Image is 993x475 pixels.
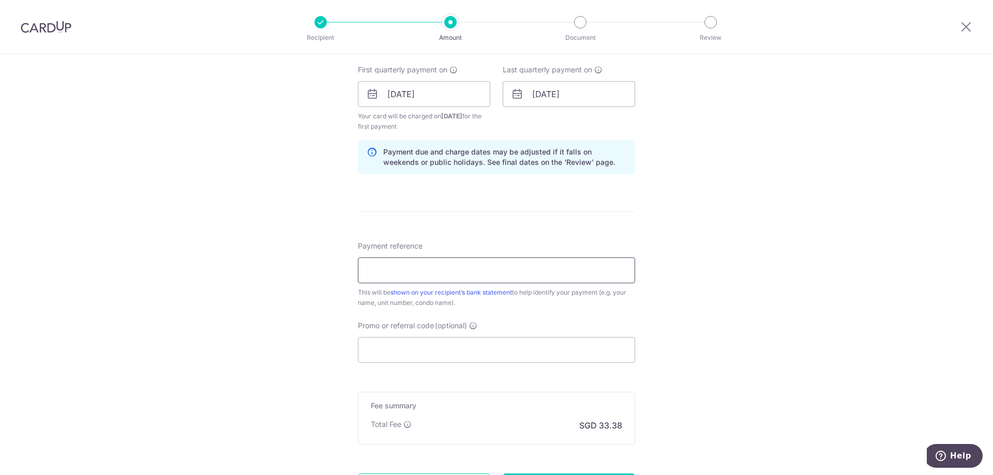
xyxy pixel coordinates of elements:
[358,287,635,308] div: This will be to help identify your payment (e.g. your name, unit number, condo name).
[672,33,749,43] p: Review
[358,111,490,132] span: Your card will be charged on
[358,81,490,107] input: DD / MM / YYYY
[435,320,467,331] span: (optional)
[383,147,626,167] p: Payment due and charge dates may be adjusted if it falls on weekends or public holidays. See fina...
[503,81,635,107] input: DD / MM / YYYY
[358,65,447,75] span: First quarterly payment on
[412,33,489,43] p: Amount
[927,444,983,470] iframe: Opens a widget where you can find more information
[358,320,434,331] span: Promo or referral code
[21,21,71,33] img: CardUp
[441,112,462,120] span: [DATE]
[579,419,622,432] p: SGD 33.38
[503,65,592,75] span: Last quarterly payment on
[282,33,359,43] p: Recipient
[371,401,622,411] h5: Fee summary
[542,33,619,43] p: Document
[358,241,423,251] span: Payment reference
[390,288,512,296] a: shown on your recipient’s bank statement
[371,419,401,430] p: Total Fee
